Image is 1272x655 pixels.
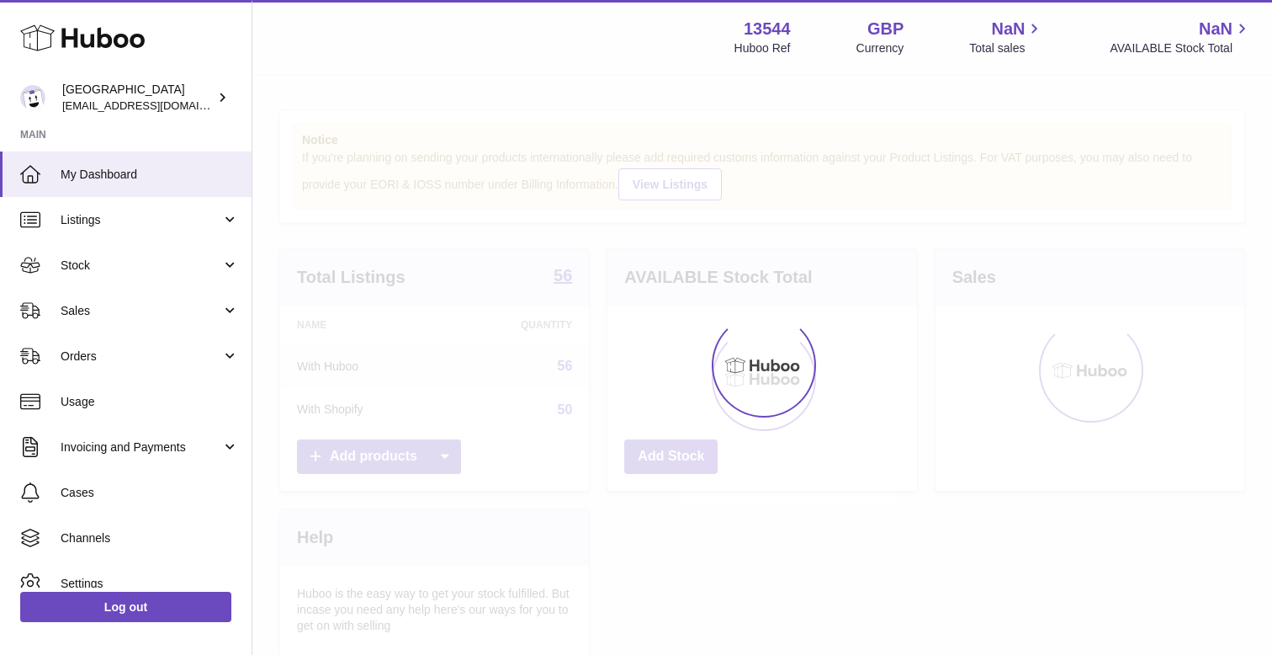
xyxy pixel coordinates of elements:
[61,349,221,365] span: Orders
[61,485,239,501] span: Cases
[20,85,45,110] img: internalAdmin-13544@internal.huboo.com
[61,167,239,183] span: My Dashboard
[62,99,247,112] span: [EMAIL_ADDRESS][DOMAIN_NAME]
[969,40,1044,56] span: Total sales
[1199,18,1232,40] span: NaN
[61,576,239,592] span: Settings
[61,439,221,455] span: Invoicing and Payments
[20,592,231,622] a: Log out
[61,394,239,410] span: Usage
[867,18,904,40] strong: GBP
[744,18,791,40] strong: 13544
[969,18,1044,56] a: NaN Total sales
[61,530,239,546] span: Channels
[1110,40,1252,56] span: AVAILABLE Stock Total
[61,212,221,228] span: Listings
[62,82,214,114] div: [GEOGRAPHIC_DATA]
[856,40,904,56] div: Currency
[1110,18,1252,56] a: NaN AVAILABLE Stock Total
[991,18,1025,40] span: NaN
[61,258,221,274] span: Stock
[734,40,791,56] div: Huboo Ref
[61,303,221,319] span: Sales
